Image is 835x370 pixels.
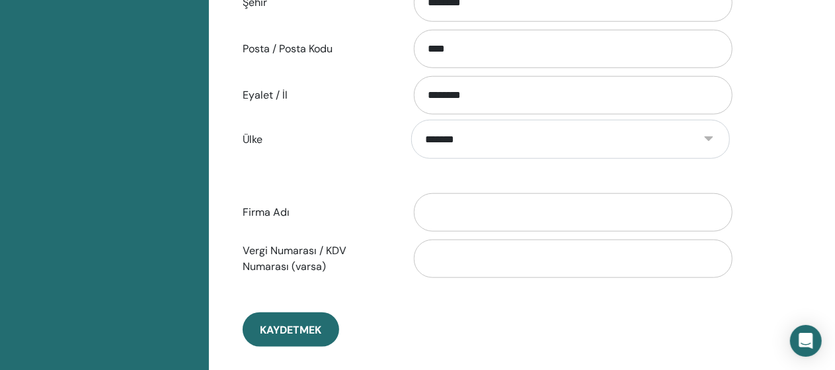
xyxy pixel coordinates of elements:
label: Vergi Numarası / KDV Numarası (varsa) [233,238,402,279]
span: Kaydetmek [260,323,321,337]
div: Open Intercom Messenger [790,325,822,357]
label: Posta / Posta Kodu [233,36,402,62]
button: Kaydetmek [243,312,339,347]
label: Firma Adı [233,200,402,225]
label: Eyalet / İl [233,83,402,108]
label: Ülke [233,127,402,152]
